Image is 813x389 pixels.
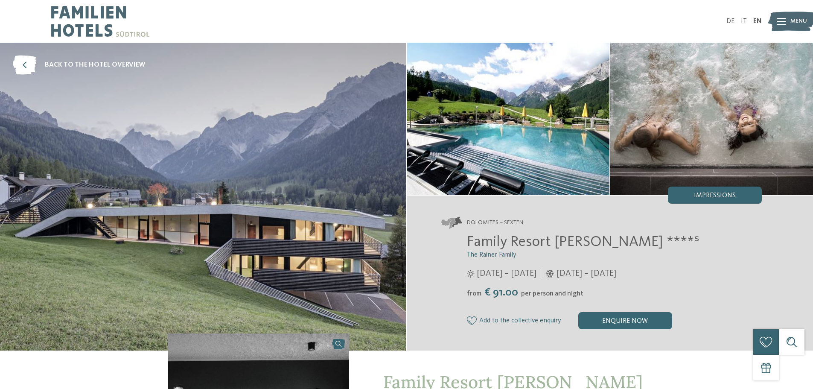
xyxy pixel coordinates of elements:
i: Opening times in winter [545,270,554,278]
a: EN [753,18,762,25]
div: enquire now [578,312,672,329]
a: DE [726,18,734,25]
span: Impressions [694,192,736,199]
span: back to the hotel overview [45,60,145,70]
img: Our family hotel in Sexten, your holiday home in the Dolomiten [407,43,610,195]
span: The Rainer Family [467,252,516,258]
span: Dolomites – Sexten [467,219,523,227]
span: [DATE] – [DATE] [557,268,616,280]
span: per person and night [521,290,583,297]
span: Add to the collective enquiry [479,317,561,325]
img: Our family hotel in Sexten, your holiday home in the Dolomiten [610,43,813,195]
span: [DATE] – [DATE] [477,268,536,280]
a: IT [741,18,747,25]
span: € 91.00 [482,287,520,298]
span: from [467,290,481,297]
i: Opening times in summer [467,270,475,278]
span: Family Resort [PERSON_NAME] ****ˢ [467,234,699,249]
span: Menu [790,17,807,26]
a: back to the hotel overview [13,56,145,75]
